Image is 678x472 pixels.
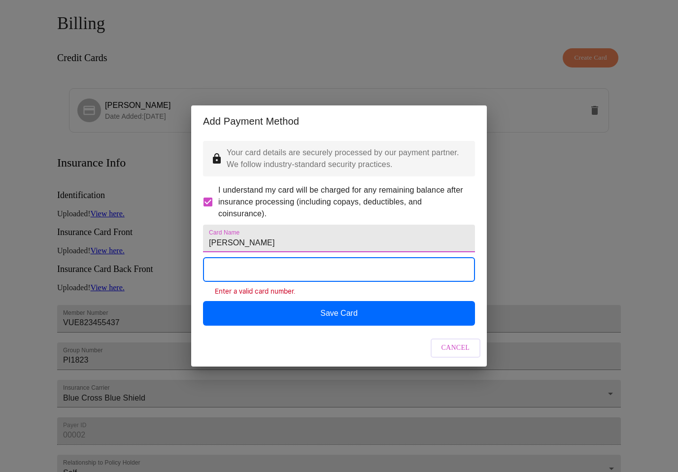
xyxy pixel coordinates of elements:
[431,338,481,358] button: Cancel
[203,301,475,326] button: Save Card
[441,342,470,354] span: Cancel
[218,184,467,220] span: I understand my card will be charged for any remaining balance after insurance processing (includ...
[203,287,475,295] span: Enter a valid card number.
[227,147,467,170] p: Your card details are securely processed by our payment partner. We follow industry-standard secu...
[203,258,475,281] iframe: Secure Credit Card Form
[203,113,475,129] h2: Add Payment Method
